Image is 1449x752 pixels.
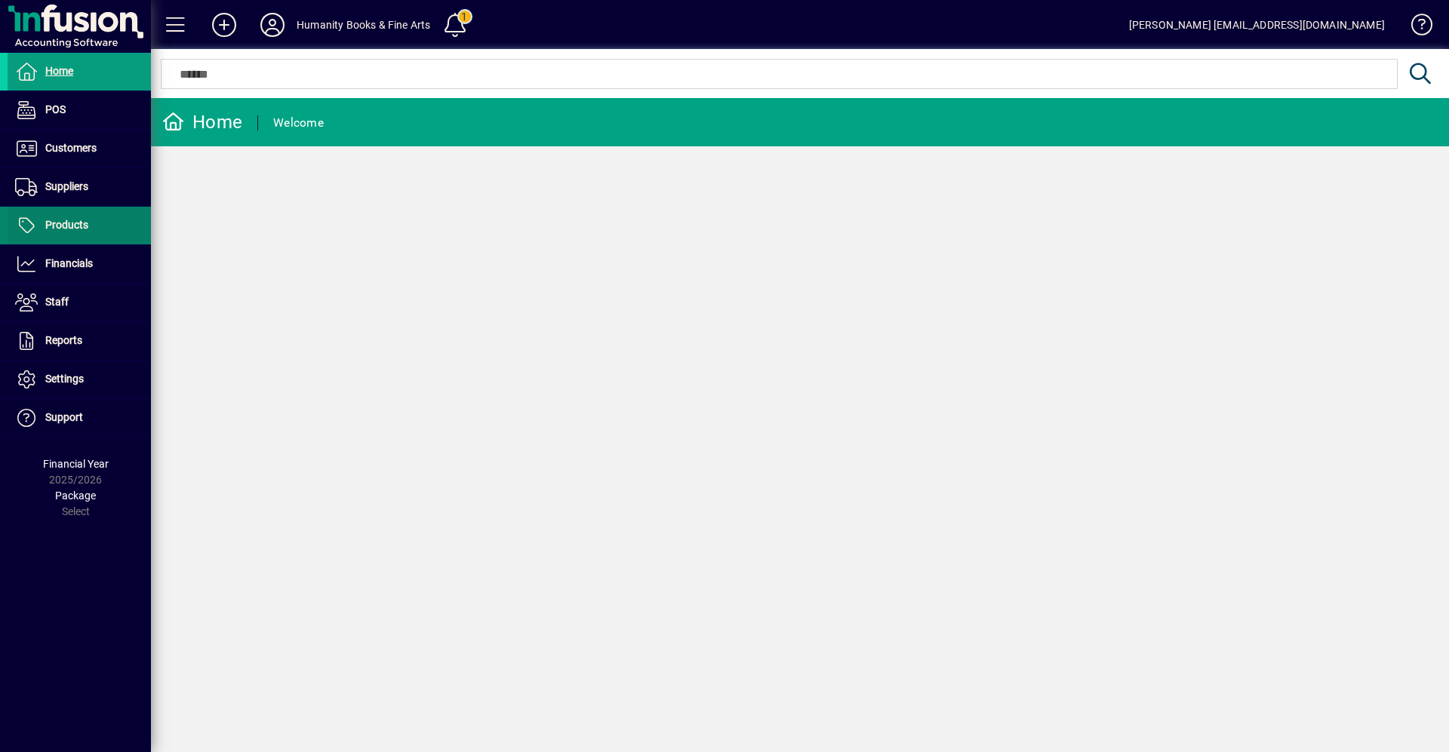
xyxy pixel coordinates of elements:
[8,284,151,321] a: Staff
[8,168,151,206] a: Suppliers
[55,490,96,502] span: Package
[45,219,88,231] span: Products
[8,399,151,437] a: Support
[273,111,324,135] div: Welcome
[248,11,297,38] button: Profile
[8,207,151,244] a: Products
[8,245,151,283] a: Financials
[45,180,88,192] span: Suppliers
[297,13,431,37] div: Humanity Books & Fine Arts
[45,142,97,154] span: Customers
[45,103,66,115] span: POS
[1400,3,1430,52] a: Knowledge Base
[45,411,83,423] span: Support
[8,91,151,129] a: POS
[43,458,109,470] span: Financial Year
[162,110,242,134] div: Home
[8,130,151,167] a: Customers
[8,322,151,360] a: Reports
[45,257,93,269] span: Financials
[1129,13,1385,37] div: [PERSON_NAME] [EMAIL_ADDRESS][DOMAIN_NAME]
[45,373,84,385] span: Settings
[45,296,69,308] span: Staff
[45,65,73,77] span: Home
[45,334,82,346] span: Reports
[8,361,151,398] a: Settings
[200,11,248,38] button: Add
